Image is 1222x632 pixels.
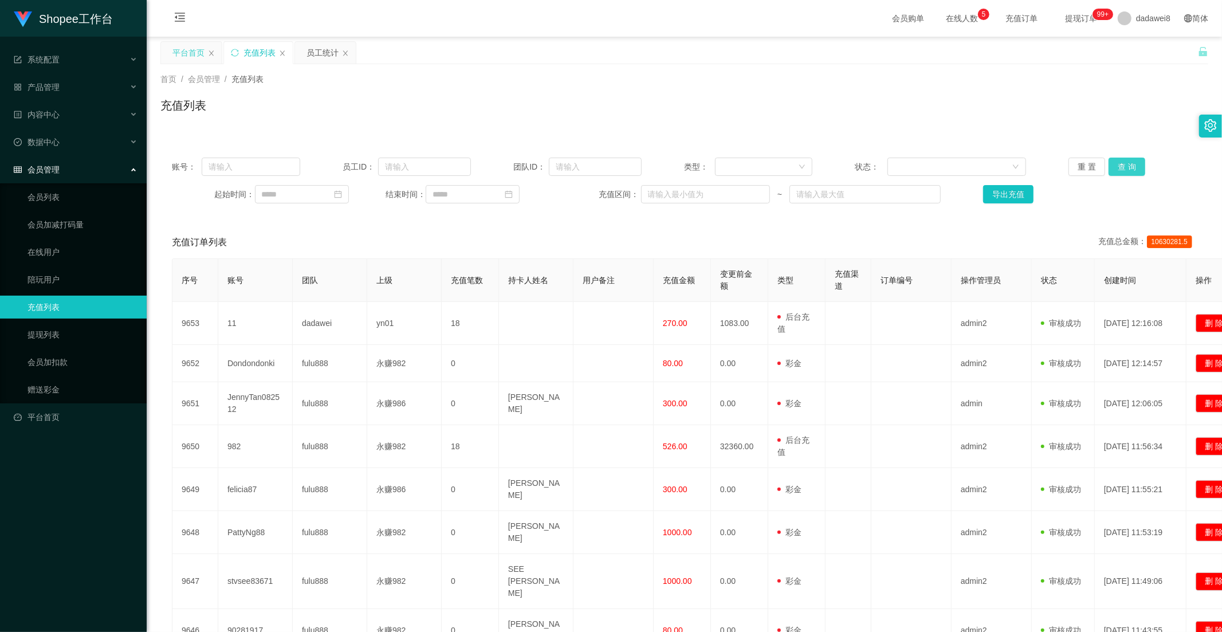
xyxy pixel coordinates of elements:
[27,296,137,319] a: 充值列表
[1104,276,1136,285] span: 创建时间
[1095,554,1186,609] td: [DATE] 11:49:06
[208,50,215,57] i: 图标: close
[367,511,442,554] td: 永赚982
[293,554,367,609] td: fulu888
[549,158,642,176] input: 请输入
[367,345,442,382] td: 永赚982
[14,166,22,174] i: 图标: table
[27,186,137,209] a: 会员列表
[1095,345,1186,382] td: [DATE] 12:14:57
[777,435,810,457] span: 后台充值
[218,554,293,609] td: stvsee83671
[442,511,499,554] td: 0
[172,468,218,511] td: 9649
[293,425,367,468] td: fulu888
[14,14,113,23] a: Shopee工作台
[513,161,549,173] span: 团队ID：
[663,359,683,368] span: 80.00
[27,241,137,264] a: 在线用户
[442,345,499,382] td: 0
[711,345,768,382] td: 0.00
[442,468,499,511] td: 0
[172,382,218,425] td: 9651
[27,378,137,401] a: 赠送彩金
[172,235,227,249] span: 充值订单列表
[182,276,198,285] span: 序号
[952,345,1032,382] td: admin2
[188,74,220,84] span: 会员管理
[1041,359,1081,368] span: 审核成功
[218,382,293,425] td: JennyTan082512
[367,382,442,425] td: 永赚986
[376,276,392,285] span: 上级
[302,276,318,285] span: 团队
[14,110,60,119] span: 内容中心
[663,528,692,537] span: 1000.00
[711,302,768,345] td: 1083.00
[367,302,442,345] td: yn01
[1068,158,1105,176] button: 重 置
[1041,485,1081,494] span: 审核成功
[499,382,573,425] td: [PERSON_NAME]
[14,111,22,119] i: 图标: profile
[160,1,199,37] i: 图标: menu-fold
[499,511,573,554] td: [PERSON_NAME]
[442,554,499,609] td: 0
[451,276,483,285] span: 充值笔数
[1095,511,1186,554] td: [DATE] 11:53:19
[978,9,989,20] sup: 5
[386,189,426,201] span: 结束时间：
[777,399,801,408] span: 彩金
[1196,276,1212,285] span: 操作
[215,189,255,201] span: 起始时间：
[1041,576,1081,586] span: 审核成功
[711,468,768,511] td: 0.00
[160,97,206,114] h1: 充值列表
[14,138,22,146] i: 图标: check-circle-o
[663,485,687,494] span: 300.00
[711,425,768,468] td: 32360.00
[218,468,293,511] td: felicia87
[799,163,806,171] i: 图标: down
[231,74,264,84] span: 充值列表
[499,468,573,511] td: [PERSON_NAME]
[293,345,367,382] td: fulu888
[777,359,801,368] span: 彩金
[172,554,218,609] td: 9647
[1184,14,1192,22] i: 图标: global
[499,554,573,609] td: SEE [PERSON_NAME]
[172,345,218,382] td: 9652
[1000,14,1043,22] span: 充值订单
[442,302,499,345] td: 18
[172,511,218,554] td: 9648
[711,554,768,609] td: 0.00
[442,382,499,425] td: 0
[172,42,205,64] div: 平台首页
[663,319,687,328] span: 270.00
[711,511,768,554] td: 0.00
[27,323,137,346] a: 提现列表
[218,302,293,345] td: 11
[367,425,442,468] td: 永赚982
[663,576,692,586] span: 1000.00
[641,185,770,203] input: 请输入最小值为
[1109,158,1145,176] button: 查 询
[279,50,286,57] i: 图标: close
[777,312,810,333] span: 后台充值
[367,468,442,511] td: 永赚986
[218,425,293,468] td: 982
[982,9,986,20] p: 5
[505,190,513,198] i: 图标: calendar
[293,511,367,554] td: fulu888
[227,276,243,285] span: 账号
[684,161,714,173] span: 类型：
[14,165,60,174] span: 会员管理
[202,158,300,176] input: 请输入
[952,382,1032,425] td: admin
[1012,163,1019,171] i: 图标: down
[789,185,940,203] input: 请输入最大值
[1041,442,1081,451] span: 审核成功
[1041,319,1081,328] span: 审核成功
[14,83,60,92] span: 产品管理
[508,276,548,285] span: 持卡人姓名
